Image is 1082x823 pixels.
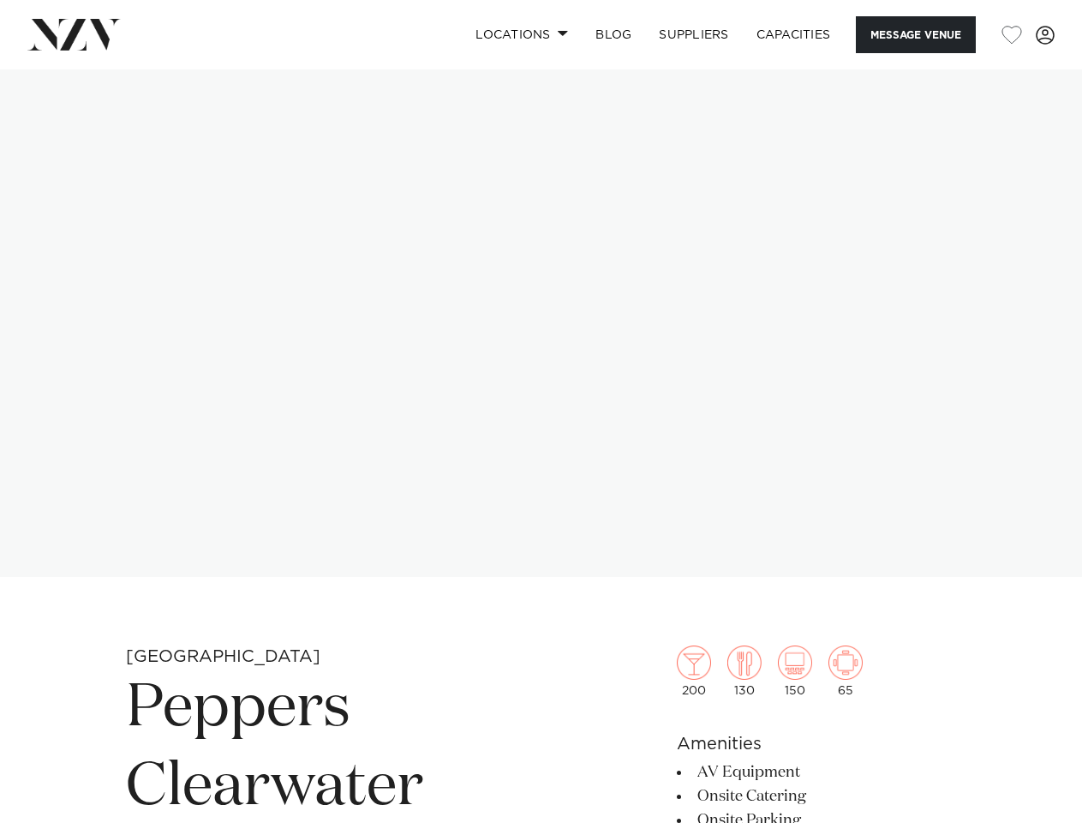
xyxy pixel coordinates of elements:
[778,646,812,680] img: theatre.png
[743,16,845,53] a: Capacities
[856,16,976,53] button: Message Venue
[677,731,956,757] h6: Amenities
[727,646,762,697] div: 130
[828,646,863,680] img: meeting.png
[462,16,582,53] a: Locations
[126,648,320,665] small: [GEOGRAPHIC_DATA]
[677,760,956,784] li: AV Equipment
[677,646,711,680] img: cocktail.png
[727,646,762,680] img: dining.png
[677,784,956,808] li: Onsite Catering
[778,646,812,697] div: 150
[27,19,121,50] img: nzv-logo.png
[645,16,742,53] a: SUPPLIERS
[677,646,711,697] div: 200
[828,646,863,697] div: 65
[582,16,645,53] a: BLOG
